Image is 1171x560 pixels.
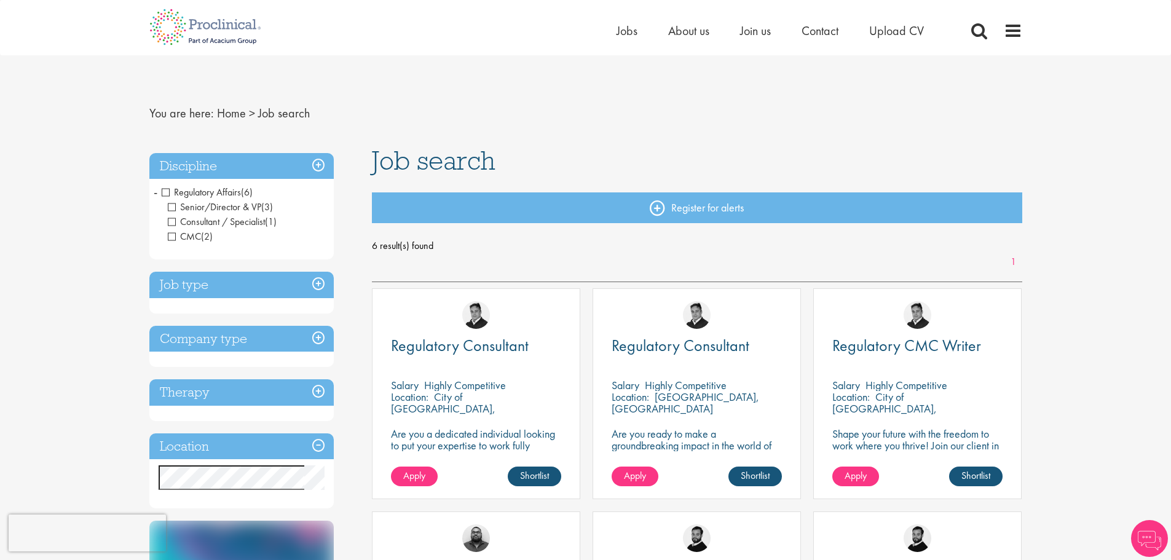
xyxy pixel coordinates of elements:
span: Senior/Director & VP [168,200,261,213]
span: Regulatory Consultant [612,335,749,356]
a: Apply [612,467,658,486]
h3: Company type [149,326,334,352]
span: Regulatory CMC Writer [832,335,981,356]
a: Jobs [617,23,637,39]
span: You are here: [149,105,214,121]
p: Highly Competitive [865,378,947,392]
p: City of [GEOGRAPHIC_DATA], [GEOGRAPHIC_DATA] [832,390,937,427]
span: Senior/Director & VP [168,200,273,213]
a: Apply [391,467,438,486]
p: Are you ready to make a groundbreaking impact in the world of biotechnology? Join a growing compa... [612,428,782,486]
p: Highly Competitive [645,378,727,392]
a: Regulatory CMC Writer [832,338,1003,353]
h3: Location [149,433,334,460]
a: breadcrumb link [217,105,246,121]
h3: Therapy [149,379,334,406]
a: Shortlist [949,467,1003,486]
img: Ashley Bennett [462,524,490,552]
span: Regulatory Affairs [162,186,253,199]
img: Nick Walker [683,524,711,552]
span: - [154,183,157,201]
a: 1 [1004,255,1022,269]
span: Job search [372,144,495,177]
span: Location: [832,390,870,404]
span: Job search [258,105,310,121]
p: City of [GEOGRAPHIC_DATA], [GEOGRAPHIC_DATA] [391,390,495,427]
p: Shape your future with the freedom to work where you thrive! Join our client in this fully remote... [832,428,1003,463]
img: Peter Duvall [462,301,490,329]
span: Consultant / Specialist [168,215,265,228]
a: Contact [802,23,838,39]
span: Salary [612,378,639,392]
a: Regulatory Consultant [612,338,782,353]
span: > [249,105,255,121]
a: Register for alerts [372,192,1022,223]
a: Apply [832,467,879,486]
span: Salary [832,378,860,392]
a: About us [668,23,709,39]
h3: Job type [149,272,334,298]
a: Join us [740,23,771,39]
span: Salary [391,378,419,392]
span: Regulatory Consultant [391,335,529,356]
span: (2) [201,230,213,243]
span: CMC [168,230,201,243]
p: Are you a dedicated individual looking to put your expertise to work fully flexibly in a remote p... [391,428,561,486]
img: Peter Duvall [904,301,931,329]
span: Location: [612,390,649,404]
span: CMC [168,230,213,243]
span: Regulatory Affairs [162,186,241,199]
a: Shortlist [508,467,561,486]
img: Nick Walker [904,524,931,552]
img: Peter Duvall [683,301,711,329]
span: 6 result(s) found [372,237,1022,255]
a: Regulatory Consultant [391,338,561,353]
span: (3) [261,200,273,213]
p: Highly Competitive [424,378,506,392]
span: Consultant / Specialist [168,215,277,228]
span: Apply [845,469,867,482]
span: (6) [241,186,253,199]
span: Apply [403,469,425,482]
span: Location: [391,390,428,404]
a: Upload CV [869,23,924,39]
h3: Discipline [149,153,334,179]
span: (1) [265,215,277,228]
iframe: reCAPTCHA [9,515,166,551]
a: Shortlist [728,467,782,486]
p: [GEOGRAPHIC_DATA], [GEOGRAPHIC_DATA] [612,390,759,416]
span: Apply [624,469,646,482]
img: Chatbot [1131,520,1168,557]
